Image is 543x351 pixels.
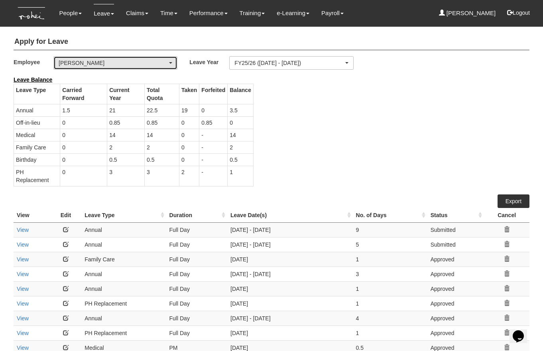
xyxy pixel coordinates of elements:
td: - [199,141,228,153]
td: 1 [353,296,427,311]
td: 1 [228,166,254,186]
td: Off-in-lieu [14,116,60,129]
a: Claims [126,4,148,22]
td: 14 [145,129,179,141]
td: 1 [353,326,427,340]
td: 2 [107,141,145,153]
td: 0.5 [228,153,254,166]
td: 3 [107,166,145,186]
td: 0 [60,153,107,166]
td: [DATE] - [DATE] [227,222,353,237]
td: Submitted [427,222,484,237]
td: Annual [81,267,166,281]
td: 0 [179,153,199,166]
a: [PERSON_NAME] [439,4,496,22]
td: 2 [145,141,179,153]
td: 14 [228,129,254,141]
td: 3 [353,267,427,281]
td: [DATE] - [DATE] [227,237,353,252]
label: Employee [14,56,53,68]
th: View [14,208,50,223]
h4: Apply for Leave [14,34,529,50]
td: 1.5 [60,104,107,116]
th: Current Year [107,84,145,104]
td: 0 [60,116,107,129]
td: 0 [60,141,107,153]
td: 0 [228,116,254,129]
a: View [17,286,29,292]
a: Training [240,4,265,22]
td: Annual [81,281,166,296]
td: 1 [353,281,427,296]
td: Approved [427,281,484,296]
td: 0 [60,129,107,141]
div: FY25/26 ([DATE] - [DATE]) [234,59,343,67]
th: No. of Days : activate to sort column ascending [353,208,427,223]
td: Approved [427,311,484,326]
button: Logout [502,3,535,22]
td: Approved [427,296,484,311]
th: Balance [228,84,254,104]
th: Leave Date(s) : activate to sort column ascending [227,208,353,223]
th: Leave Type [14,84,60,104]
td: [DATE] [227,296,353,311]
td: 14 [107,129,145,141]
td: 9 [353,222,427,237]
td: [DATE] [227,281,353,296]
th: Taken [179,84,199,104]
td: [DATE] [227,326,353,340]
th: Duration : activate to sort column ascending [166,208,227,223]
td: PH Replacement [14,166,60,186]
a: View [17,271,29,277]
a: View [17,330,29,336]
td: Full Day [166,252,227,267]
td: Full Day [166,296,227,311]
a: Performance [189,4,228,22]
td: Approved [427,326,484,340]
td: Submitted [427,237,484,252]
td: - [199,129,228,141]
th: Carried Forward [60,84,107,104]
td: PH Replacement [81,296,166,311]
td: Full Day [166,311,227,326]
td: 3.5 [228,104,254,116]
th: Leave Type : activate to sort column ascending [81,208,166,223]
td: Full Day [166,237,227,252]
label: Leave Year [189,56,229,68]
td: Annual [14,104,60,116]
a: Payroll [321,4,344,22]
td: 0.85 [199,116,228,129]
td: 4 [353,311,427,326]
th: Total Quota [145,84,179,104]
td: - [199,166,228,186]
iframe: chat widget [510,319,535,343]
td: 3 [145,166,179,186]
td: 1 [353,252,427,267]
td: 21 [107,104,145,116]
td: 0 [179,141,199,153]
td: 0.5 [107,153,145,166]
b: Leave Balance [14,76,52,83]
td: Approved [427,252,484,267]
td: Full Day [166,267,227,281]
td: 0 [60,166,107,186]
button: FY25/26 ([DATE] - [DATE]) [229,56,353,70]
td: 0 [179,129,199,141]
td: Annual [81,222,166,237]
a: View [17,345,29,351]
th: Cancel [484,208,529,223]
button: [PERSON_NAME] [53,56,177,70]
td: Full Day [166,222,227,237]
a: e-Learning [277,4,309,22]
th: Forfeited [199,84,228,104]
td: Full Day [166,326,227,340]
td: 0 [199,104,228,116]
td: 5 [353,237,427,252]
td: Annual [81,311,166,326]
td: Medical [14,129,60,141]
td: 0.5 [145,153,179,166]
td: [DATE] [227,252,353,267]
th: Status : activate to sort column ascending [427,208,484,223]
a: View [17,315,29,322]
td: 22.5 [145,104,179,116]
